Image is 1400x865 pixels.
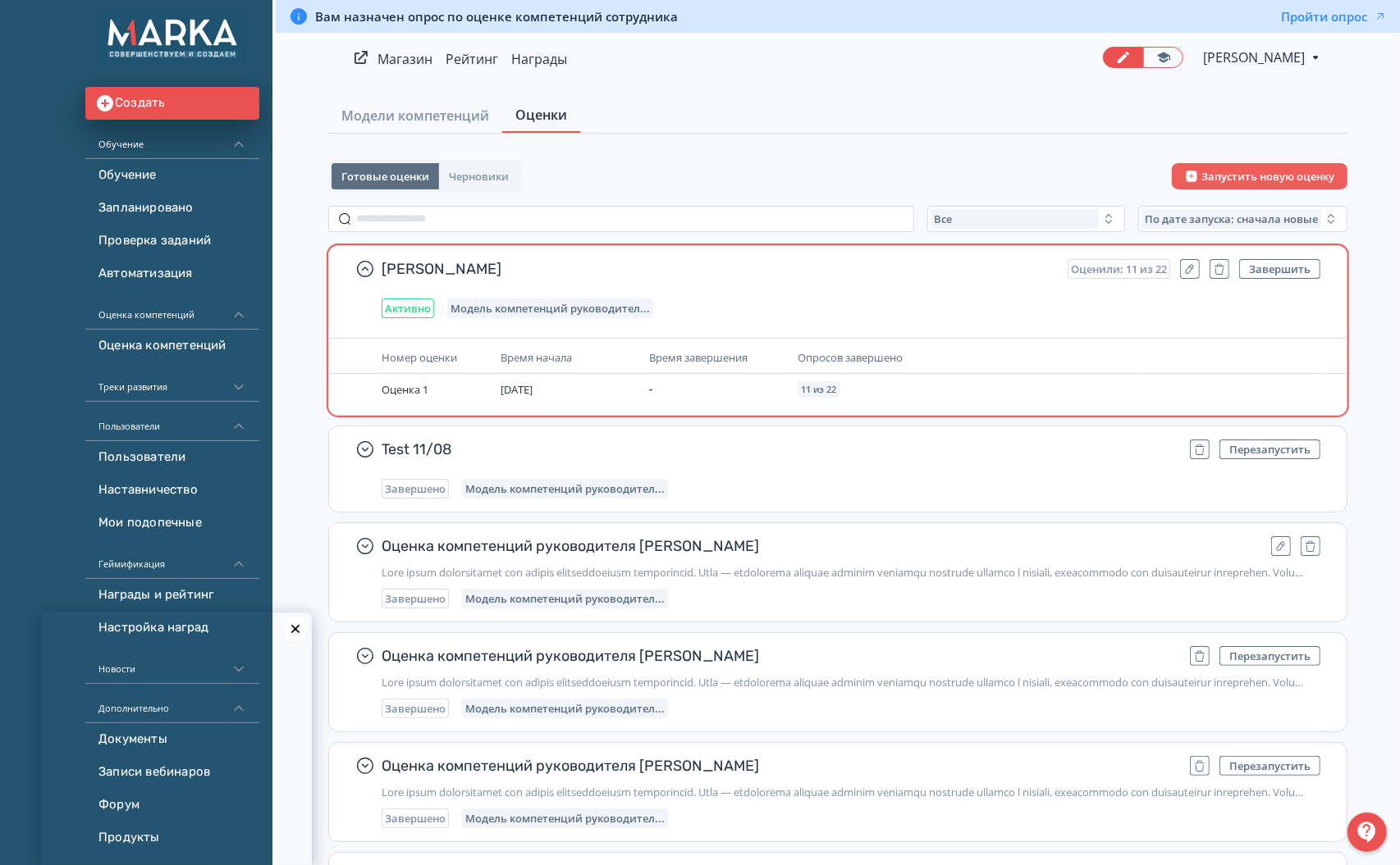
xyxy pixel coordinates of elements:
span: Оценили: 11 из 22 [1071,262,1167,275]
button: Черновики [439,163,519,189]
a: Магазин [377,50,432,68]
span: Завершено [385,592,446,605]
span: Модель компетенций руководителя [465,592,665,605]
span: Активно [385,302,431,315]
span: Оценка компетенций руководителя [PERSON_NAME] [382,536,1258,556]
a: Настройка наград [85,612,259,644]
div: Треки развития [85,362,259,402]
span: Этот опрос предназначен для оценки управленческих компетенций. Цель — объективно оценить уровень ... [382,566,1320,579]
div: Обучение [85,120,259,159]
span: Оценка компетенций руководителя [PERSON_NAME] [382,646,1177,666]
span: Завершено [385,812,446,825]
span: Модели компетенций [341,106,489,125]
span: Все [934,212,952,225]
button: Перезапустить [1219,646,1320,666]
span: Время начала [501,350,572,365]
a: Мои подопечные [85,507,259,539]
a: Переключиться в режим ученика [1143,47,1183,68]
a: Наставничество [85,474,259,507]
span: Номер оценки [382,350,457,365]
span: Этот опрос предназначен для оценки управленческих компетенций. Цель — объективно оценить уровень ... [382,676,1320,689]
button: Запустить новую оценку [1172,163,1347,189]
span: Завершено [385,702,446,715]
a: Награды и рейтинг [85,579,259,612]
div: Геймификация [85,539,259,579]
button: По дате запуска: сначала новые [1138,206,1347,232]
span: Модель компетенций руководителя (Митрофанова Гульчачак) [465,482,665,495]
span: Модель компетенций руководителя [465,812,665,825]
span: Модель компетенций руководителя (Митрофанова Гульчачак) [451,302,650,315]
span: Этот опрос предназначен для оценки управленческих компетенций. Цель — объективно оценить уровень ... [382,785,1320,799]
div: Оценка компетенций [85,290,259,330]
a: Рейтинг [446,50,498,68]
div: Пользователи [85,402,259,441]
span: Модель компетенций руководителя [465,702,665,715]
span: [PERSON_NAME] [382,259,1055,279]
button: Перезапустить [1219,756,1320,776]
a: Запланировано [85,192,259,225]
span: 11 из 22 [801,385,836,394]
a: Награды [511,50,567,68]
a: Пользователи [85,441,259,474]
span: По дате запуска: сначала новые [1145,212,1318,225]
span: [DATE] [501,382,533,397]
a: Обучение [85,159,259,192]
span: Оценка компетенций руководителя [PERSON_NAME] [382,756,1177,776]
span: Оценка 1 [382,382,428,397]
span: Завершено [385,482,446,495]
button: Готовые оценки [332,163,439,189]
a: Оценка компетенций [85,330,259,362]
button: Создать [85,87,259,120]
button: Завершить [1239,259,1320,279]
span: Черновики [449,170,509,183]
span: Сергей Рогожин [1203,48,1307,67]
td: - [643,374,791,405]
span: Test 11/08 [382,439,1177,459]
span: Опросов завершено [798,350,903,365]
button: Перезапустить [1219,439,1320,459]
span: Готовые оценки [341,170,429,183]
img: https://files.teachbase.ru/system/account/50582/logo/medium-f5c71650e90bff48e038c85a25739627.png [98,10,246,67]
a: Проверка заданий [85,225,259,257]
a: Автоматизация [85,257,259,290]
span: Время завершения [649,350,748,365]
button: Все [927,206,1125,232]
span: Оценки [515,105,567,125]
button: Пройти опрос [1281,8,1387,25]
span: Вам назначен опрос по оценке компетенций сотрудника [315,8,678,25]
